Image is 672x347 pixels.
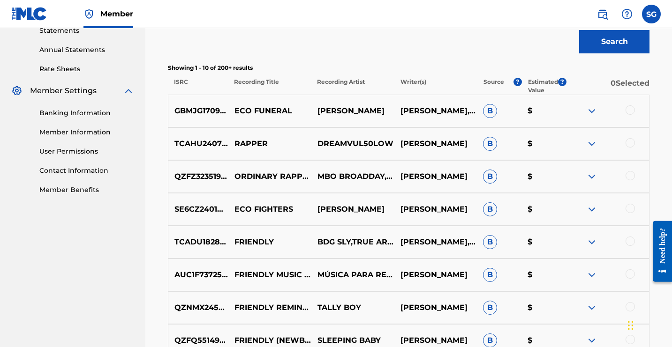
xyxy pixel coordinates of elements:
p: FRIENDLY MUSIC FOR FRIENDLY CLASSICS [228,269,311,281]
p: FRIENDLY (NEWBORNS) [228,335,311,346]
a: Contact Information [39,166,134,176]
p: ECO FUNERAL [228,105,311,117]
p: $ [521,204,566,215]
p: Writer(s) [394,78,477,95]
p: Recording Artist [311,78,394,95]
p: FRIENDLY [228,236,311,248]
img: expand [586,302,597,313]
a: Banking Information [39,108,134,118]
p: $ [521,269,566,281]
div: User Menu [642,5,661,23]
span: B [483,104,497,118]
p: MBO BROADDAY,CLEANUP MAN [311,171,394,182]
span: B [483,202,497,216]
img: expand [586,105,597,117]
a: Member Information [39,127,134,137]
p: MÚSICA PARA RESTAURANTES PLAYLISTS [311,269,394,281]
span: B [483,301,497,315]
p: Source [483,78,504,95]
span: B [483,137,497,151]
p: AUC1F7372510 [168,269,228,281]
img: search [597,8,608,20]
iframe: Chat Widget [625,302,672,347]
span: ? [513,78,522,86]
span: B [483,268,497,282]
p: $ [521,302,566,313]
a: User Permissions [39,147,134,156]
p: ORDINARY RAPPER [228,171,311,182]
p: Estimated Value [528,78,558,95]
img: expand [586,335,597,346]
a: Public Search [593,5,612,23]
p: [PERSON_NAME], [PERSON_NAME] [394,105,477,117]
p: $ [521,105,566,117]
p: TCAHU2407172 [168,138,228,149]
img: expand [586,138,597,149]
span: ? [558,78,566,86]
img: expand [586,269,597,281]
img: expand [586,171,597,182]
p: [PERSON_NAME] [311,105,394,117]
p: TALLY BOY [311,302,394,313]
span: Member Settings [30,85,97,96]
div: Drag [628,311,634,340]
a: Member Benefits [39,185,134,195]
img: Member Settings [11,85,23,96]
a: Annual Statements [39,45,134,55]
p: [PERSON_NAME], [PERSON_NAME] [394,236,477,248]
p: $ [521,138,566,149]
p: [PERSON_NAME] [394,302,477,313]
p: TCADU1828619 [168,236,228,248]
a: Rate Sheets [39,64,134,74]
p: RAPPER [228,138,311,149]
img: MLC Logo [11,7,47,21]
img: expand [123,85,134,96]
div: Help [618,5,636,23]
p: 0 Selected [566,78,649,95]
p: QZFQ55149951 [168,335,228,346]
p: ISRC [168,78,228,95]
iframe: Resource Center [644,208,672,295]
a: Statements [39,26,134,36]
p: GBMJG1709194 [168,105,228,117]
p: [PERSON_NAME] [394,171,477,182]
p: [PERSON_NAME] [394,335,477,346]
button: Search [579,30,649,53]
p: SE6CZ2401446 [168,204,228,215]
p: [PERSON_NAME] [394,269,477,281]
p: $ [521,171,566,182]
p: QZNMX2452167 [168,302,228,313]
span: B [483,235,497,249]
p: [PERSON_NAME] [311,204,394,215]
p: SLEEPING BABY [311,335,394,346]
p: DREAMVUL50LOW [311,138,394,149]
span: B [483,170,497,184]
p: FRIENDLY REMINDER [228,302,311,313]
p: [PERSON_NAME] [394,204,477,215]
span: Member [100,8,133,19]
p: QZFZ32351914 [168,171,228,182]
p: [PERSON_NAME] [394,138,477,149]
img: expand [586,236,597,248]
p: Showing 1 - 10 of 200+ results [168,64,649,72]
img: expand [586,204,597,215]
p: $ [521,236,566,248]
img: Top Rightsholder [83,8,95,20]
p: $ [521,335,566,346]
img: help [621,8,633,20]
p: ECO FIGHTERS [228,204,311,215]
p: Recording Title [228,78,311,95]
p: BDG SLY,TRUE ARTIST [311,236,394,248]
